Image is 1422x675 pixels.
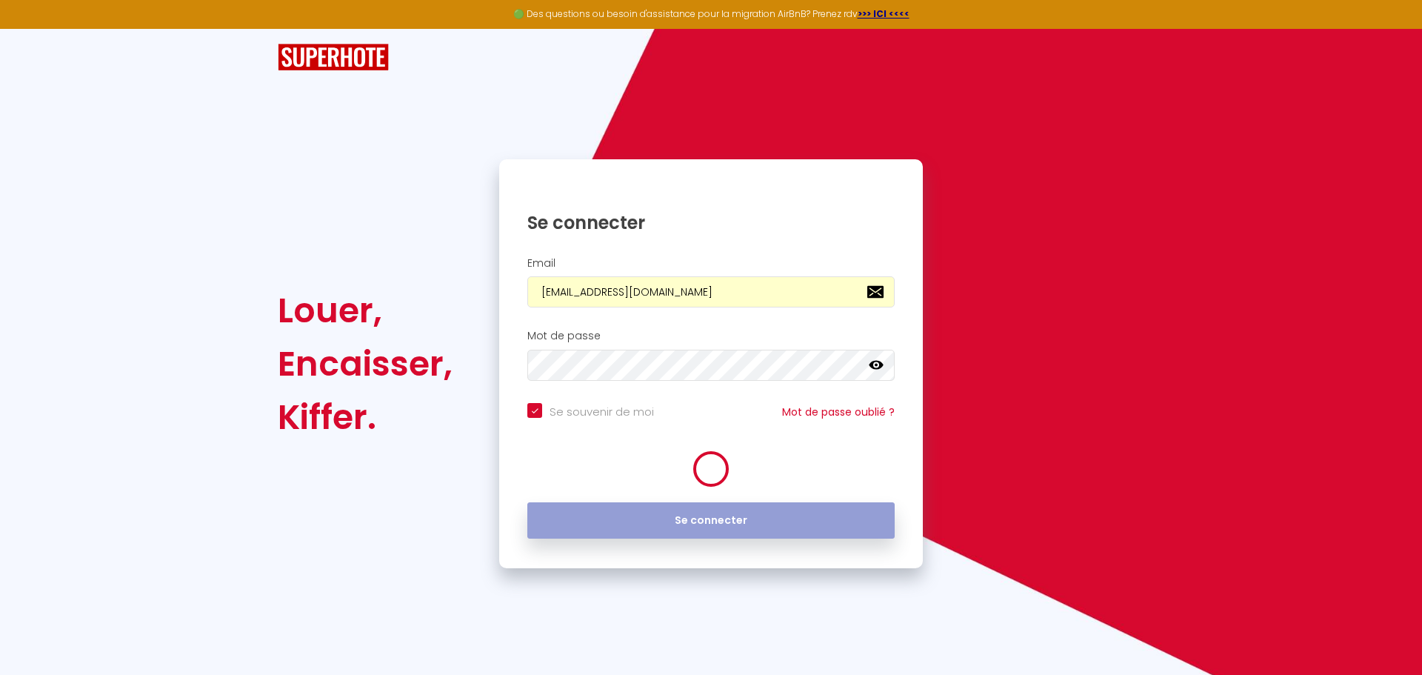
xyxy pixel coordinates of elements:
[527,330,895,342] h2: Mot de passe
[527,211,895,234] h1: Se connecter
[278,337,453,390] div: Encaisser,
[278,44,389,71] img: SuperHote logo
[527,276,895,307] input: Ton Email
[527,502,895,539] button: Se connecter
[858,7,909,20] a: >>> ICI <<<<
[278,390,453,444] div: Kiffer.
[782,405,895,419] a: Mot de passe oublié ?
[278,284,453,337] div: Louer,
[527,257,895,270] h2: Email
